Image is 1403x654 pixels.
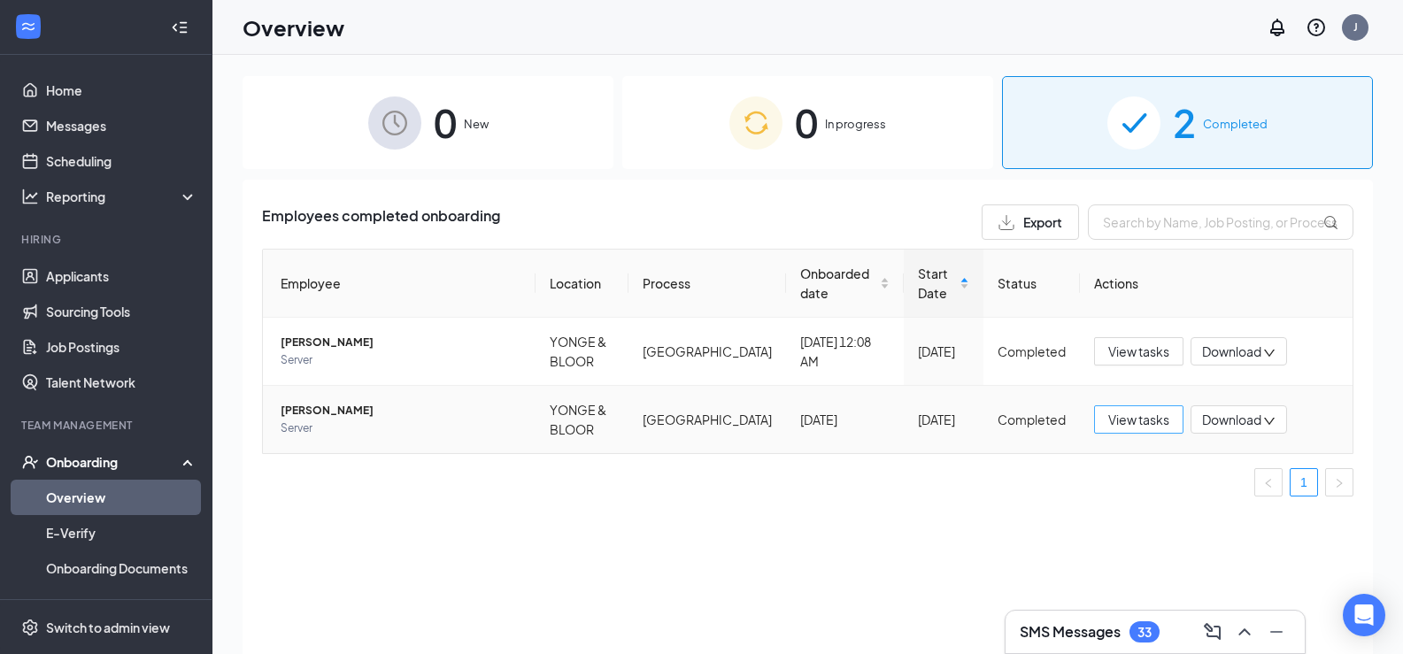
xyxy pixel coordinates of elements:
[46,294,197,329] a: Sourcing Tools
[1094,337,1183,365] button: View tasks
[464,115,489,133] span: New
[1230,618,1259,646] button: ChevronUp
[1137,625,1152,640] div: 33
[998,342,1066,361] div: Completed
[19,18,37,35] svg: WorkstreamLogo
[1108,410,1169,429] span: View tasks
[21,188,39,205] svg: Analysis
[1334,478,1345,489] span: right
[21,619,39,636] svg: Settings
[1173,92,1196,153] span: 2
[1202,342,1261,361] span: Download
[1088,204,1353,240] input: Search by Name, Job Posting, or Process
[800,264,877,303] span: Onboarded date
[46,258,197,294] a: Applicants
[1080,250,1353,318] th: Actions
[281,334,521,351] span: [PERSON_NAME]
[795,92,818,153] span: 0
[281,402,521,419] span: [PERSON_NAME]
[1325,468,1353,496] li: Next Page
[263,250,536,318] th: Employee
[1094,405,1183,434] button: View tasks
[21,232,194,247] div: Hiring
[1306,17,1327,38] svg: QuestionInfo
[1202,621,1223,642] svg: ComposeMessage
[46,73,197,108] a: Home
[46,550,197,586] a: Onboarding Documents
[1234,621,1255,642] svg: ChevronUp
[434,92,457,153] span: 0
[1202,411,1261,429] span: Download
[281,419,521,437] span: Server
[536,250,628,318] th: Location
[1203,115,1268,133] span: Completed
[1267,17,1288,38] svg: Notifications
[1254,468,1283,496] button: left
[982,204,1079,240] button: Export
[998,410,1066,429] div: Completed
[1108,342,1169,361] span: View tasks
[918,342,969,361] div: [DATE]
[800,332,890,371] div: [DATE] 12:08 AM
[628,386,786,453] td: [GEOGRAPHIC_DATA]
[1263,415,1276,427] span: down
[262,204,500,240] span: Employees completed onboarding
[21,453,39,471] svg: UserCheck
[1343,594,1385,636] div: Open Intercom Messenger
[46,143,197,179] a: Scheduling
[825,115,886,133] span: In progress
[1023,216,1062,228] span: Export
[1291,469,1317,496] a: 1
[1263,347,1276,359] span: down
[1263,478,1274,489] span: left
[536,318,628,386] td: YONGE & BLOOR
[1199,618,1227,646] button: ComposeMessage
[918,264,956,303] span: Start Date
[243,12,344,42] h1: Overview
[536,386,628,453] td: YONGE & BLOOR
[918,410,969,429] div: [DATE]
[46,586,197,621] a: Activity log
[46,480,197,515] a: Overview
[1020,622,1121,642] h3: SMS Messages
[1262,618,1291,646] button: Minimize
[46,515,197,550] a: E-Verify
[46,453,182,471] div: Onboarding
[800,410,890,429] div: [DATE]
[1325,468,1353,496] button: right
[171,19,189,36] svg: Collapse
[1353,19,1358,35] div: J
[46,188,198,205] div: Reporting
[21,418,194,433] div: Team Management
[786,250,905,318] th: Onboarded date
[628,250,786,318] th: Process
[46,329,197,365] a: Job Postings
[1254,468,1283,496] li: Previous Page
[983,250,1080,318] th: Status
[1266,621,1287,642] svg: Minimize
[46,619,170,636] div: Switch to admin view
[46,108,197,143] a: Messages
[281,351,521,369] span: Server
[46,365,197,400] a: Talent Network
[628,318,786,386] td: [GEOGRAPHIC_DATA]
[1290,468,1318,496] li: 1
